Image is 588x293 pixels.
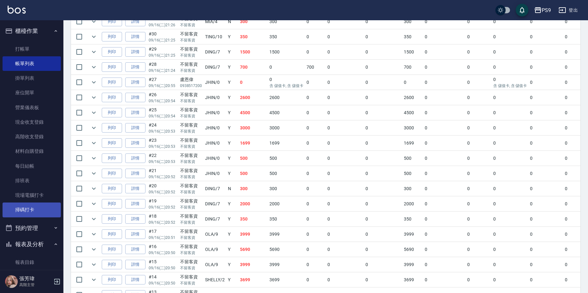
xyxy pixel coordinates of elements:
[528,121,563,135] td: 0
[3,56,61,71] a: 帳單列表
[423,121,466,135] td: 0
[180,113,202,119] p: 不留客資
[305,14,326,29] td: 0
[125,62,145,72] a: 詳情
[147,166,178,181] td: #21
[102,32,122,42] button: 列印
[3,220,61,236] button: 預約管理
[305,136,326,151] td: 0
[102,138,122,148] button: 列印
[492,29,529,44] td: 0
[102,260,122,270] button: 列印
[89,108,99,117] button: expand row
[268,60,305,75] td: 0
[492,14,529,29] td: 0
[402,90,423,105] td: 2600
[3,159,61,173] a: 每日結帳
[492,105,529,120] td: 0
[402,181,423,196] td: 300
[180,107,202,113] div: 不留客資
[204,14,226,29] td: MIA /4
[204,181,226,196] td: DING /7
[528,60,563,75] td: 0
[305,181,326,196] td: 0
[180,98,202,104] p: 不留客資
[466,196,492,211] td: 0
[528,14,563,29] td: 0
[102,108,122,118] button: 列印
[466,14,492,29] td: 0
[238,136,268,151] td: 1699
[180,198,202,204] div: 不留客資
[238,45,268,59] td: 1500
[226,14,238,29] td: N
[125,275,145,285] a: 詳情
[305,151,326,166] td: 0
[89,78,99,87] button: expand row
[147,14,178,29] td: #31
[180,83,202,89] p: 0938517200
[226,29,238,44] td: Y
[466,105,492,120] td: 0
[402,136,423,151] td: 1699
[102,229,122,239] button: 列印
[516,4,528,16] button: save
[466,151,492,166] td: 0
[492,60,529,75] td: 0
[102,123,122,133] button: 列印
[147,136,178,151] td: #23
[149,83,177,89] p: 09/16 (二) 20:55
[147,196,178,211] td: #19
[204,105,226,120] td: JHIN /0
[102,275,122,285] button: 列印
[268,181,305,196] td: 300
[238,151,268,166] td: 500
[3,71,61,85] a: 掛單列表
[423,90,466,105] td: 0
[492,75,529,90] td: 0
[149,204,177,210] p: 09/16 (二) 20:52
[268,166,305,181] td: 500
[180,137,202,144] div: 不留客資
[226,181,238,196] td: N
[19,282,52,288] p: 高階主管
[326,29,364,44] td: 0
[226,121,238,135] td: Y
[125,153,145,163] a: 詳情
[238,29,268,44] td: 350
[226,90,238,105] td: Y
[204,90,226,105] td: JHIN /0
[149,174,177,180] p: 09/16 (二) 20:52
[89,62,99,72] button: expand row
[364,60,402,75] td: 0
[528,136,563,151] td: 0
[268,196,305,211] td: 2000
[204,151,226,166] td: JHIN /0
[204,136,226,151] td: JHIN /0
[89,214,99,224] button: expand row
[3,115,61,129] a: 現金收支登錄
[89,169,99,178] button: expand row
[423,196,466,211] td: 0
[268,90,305,105] td: 2600
[180,37,202,43] p: 不留客資
[492,136,529,151] td: 0
[204,60,226,75] td: DING /7
[364,151,402,166] td: 0
[149,128,177,134] p: 09/16 (二) 20:53
[238,181,268,196] td: 300
[364,90,402,105] td: 0
[364,181,402,196] td: 0
[3,85,61,100] a: 座位開單
[402,75,423,90] td: 0
[492,181,529,196] td: 0
[125,32,145,42] a: 詳情
[102,184,122,194] button: 列印
[147,151,178,166] td: #22
[125,17,145,27] a: 詳情
[89,260,99,269] button: expand row
[268,29,305,44] td: 350
[3,203,61,217] a: 掃碼打卡
[423,14,466,29] td: 0
[423,181,466,196] td: 0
